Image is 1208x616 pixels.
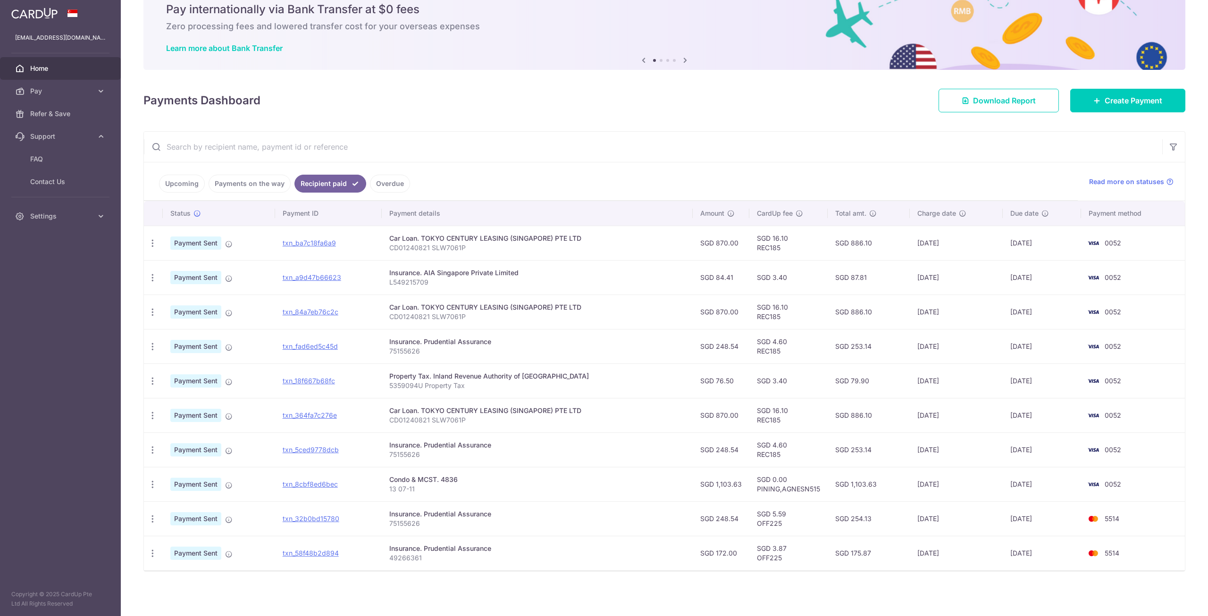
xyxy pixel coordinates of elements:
[1070,89,1185,112] a: Create Payment
[389,553,686,563] p: 49266361
[1105,515,1119,523] span: 5514
[170,374,221,388] span: Payment Sent
[828,226,910,260] td: SGD 886.10
[283,342,338,350] a: txn_fad6ed5c45d
[283,515,339,523] a: txn_32b0bd15780
[749,536,828,570] td: SGD 3.87 OFF225
[1003,226,1081,260] td: [DATE]
[389,415,686,425] p: CD01240821 SLW7061P
[389,440,686,450] div: Insurance. Prudential Assurance
[910,536,1003,570] td: [DATE]
[749,295,828,329] td: SGD 16.10 REC185
[283,239,336,247] a: txn_ba7c18fa6a9
[700,209,724,218] span: Amount
[389,475,686,484] div: Condo & MCST. 4836
[1081,201,1185,226] th: Payment method
[693,432,749,467] td: SGD 248.54
[693,260,749,295] td: SGD 84.41
[1003,329,1081,363] td: [DATE]
[1105,549,1119,557] span: 5514
[1105,446,1121,454] span: 0052
[1003,398,1081,432] td: [DATE]
[749,398,828,432] td: SGD 16.10 REC185
[30,132,92,141] span: Support
[1105,377,1121,385] span: 0052
[370,175,410,193] a: Overdue
[170,305,221,319] span: Payment Sent
[1105,239,1121,247] span: 0052
[1089,177,1164,186] span: Read more on statuses
[389,337,686,346] div: Insurance. Prudential Assurance
[389,303,686,312] div: Car Loan. TOKYO CENTURY LEASING (SINGAPORE) PTE LTD
[828,467,910,501] td: SGD 1,103.63
[389,406,686,415] div: Car Loan. TOKYO CENTURY LEASING (SINGAPORE) PTE LTD
[11,8,58,19] img: CardUp
[910,398,1003,432] td: [DATE]
[209,175,291,193] a: Payments on the way
[1084,513,1103,524] img: Bank Card
[166,43,283,53] a: Learn more about Bank Transfer
[693,467,749,501] td: SGD 1,103.63
[170,409,221,422] span: Payment Sent
[693,363,749,398] td: SGD 76.50
[828,295,910,329] td: SGD 886.10
[30,64,92,73] span: Home
[1105,308,1121,316] span: 0052
[283,308,338,316] a: txn_84a7eb76c2c
[693,398,749,432] td: SGD 870.00
[30,211,92,221] span: Settings
[283,549,339,557] a: txn_58f48b2d894
[389,312,686,321] p: CD01240821 SLW7061P
[389,268,686,278] div: Insurance. AIA Singapore Private Limited
[30,154,92,164] span: FAQ
[1084,306,1103,318] img: Bank Card
[828,432,910,467] td: SGD 253.14
[693,226,749,260] td: SGD 870.00
[15,33,106,42] p: [EMAIL_ADDRESS][DOMAIN_NAME]
[1003,467,1081,501] td: [DATE]
[693,536,749,570] td: SGD 172.00
[693,501,749,536] td: SGD 248.54
[389,278,686,287] p: L549215709
[283,446,339,454] a: txn_5ced9778dcb
[1084,341,1103,352] img: Bank Card
[1084,479,1103,490] img: Bank Card
[828,536,910,570] td: SGD 175.87
[693,295,749,329] td: SGD 870.00
[389,346,686,356] p: 75155626
[973,95,1036,106] span: Download Report
[749,226,828,260] td: SGD 16.10 REC185
[749,501,828,536] td: SGD 5.59 OFF225
[170,340,221,353] span: Payment Sent
[835,209,866,218] span: Total amt.
[389,243,686,253] p: CD01240821 SLW7061P
[1105,342,1121,350] span: 0052
[170,443,221,456] span: Payment Sent
[910,260,1003,295] td: [DATE]
[828,260,910,295] td: SGD 87.81
[1105,95,1162,106] span: Create Payment
[939,89,1059,112] a: Download Report
[275,201,382,226] th: Payment ID
[828,501,910,536] td: SGD 254.13
[389,234,686,243] div: Car Loan. TOKYO CENTURY LEASING (SINGAPORE) PTE LTD
[757,209,793,218] span: CardUp fee
[389,544,686,553] div: Insurance. Prudential Assurance
[166,2,1163,17] h5: Pay internationally via Bank Transfer at $0 fees
[382,201,693,226] th: Payment details
[144,132,1162,162] input: Search by recipient name, payment id or reference
[910,501,1003,536] td: [DATE]
[170,478,221,491] span: Payment Sent
[170,512,221,525] span: Payment Sent
[283,377,335,385] a: txn_18f667b68fc
[749,432,828,467] td: SGD 4.60 REC185
[30,86,92,96] span: Pay
[170,547,221,560] span: Payment Sent
[283,411,337,419] a: txn_364fa7c276e
[1084,410,1103,421] img: Bank Card
[1003,501,1081,536] td: [DATE]
[389,450,686,459] p: 75155626
[1089,177,1174,186] a: Read more on statuses
[749,467,828,501] td: SGD 0.00 PINING,AGNESN515
[749,329,828,363] td: SGD 4.60 REC185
